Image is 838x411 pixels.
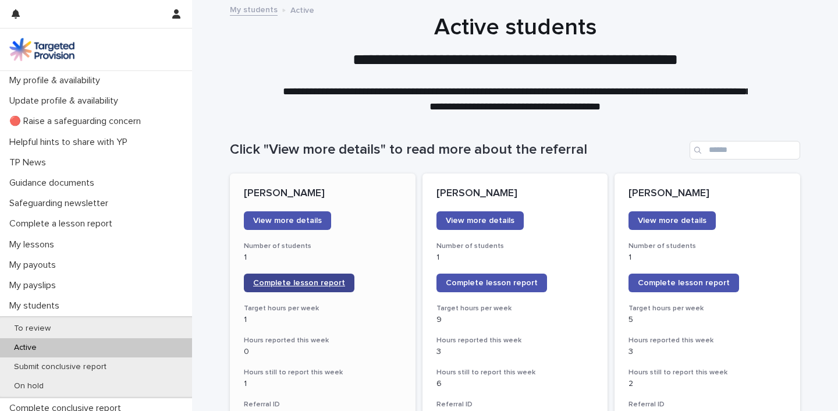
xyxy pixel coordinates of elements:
[5,95,127,107] p: Update profile & availability
[5,324,60,334] p: To review
[628,187,786,200] p: [PERSON_NAME]
[5,198,118,209] p: Safeguarding newsletter
[436,211,524,230] a: View more details
[638,279,730,287] span: Complete lesson report
[5,116,150,127] p: 🔴 Raise a safeguarding concern
[230,2,278,16] a: My students
[290,3,314,16] p: Active
[5,137,137,148] p: Helpful hints to share with YP
[244,242,402,251] h3: Number of students
[628,400,786,409] h3: Referral ID
[5,218,122,229] p: Complete a lesson report
[244,347,402,357] p: 0
[244,379,402,389] p: 1
[9,38,74,61] img: M5nRWzHhSzIhMunXDL62
[436,315,594,325] p: 9
[5,260,65,271] p: My payouts
[244,315,402,325] p: 1
[436,336,594,345] h3: Hours reported this week
[244,304,402,313] h3: Target hours per week
[628,274,739,292] a: Complete lesson report
[628,379,786,389] p: 2
[244,274,354,292] a: Complete lesson report
[5,343,46,353] p: Active
[436,400,594,409] h3: Referral ID
[5,280,65,291] p: My payslips
[628,304,786,313] h3: Target hours per week
[628,315,786,325] p: 5
[5,362,116,372] p: Submit conclusive report
[5,300,69,311] p: My students
[628,253,786,263] p: 1
[628,242,786,251] h3: Number of students
[436,304,594,313] h3: Target hours per week
[244,336,402,345] h3: Hours reported this week
[436,347,594,357] p: 3
[690,141,800,160] input: Search
[244,211,331,230] a: View more details
[436,274,547,292] a: Complete lesson report
[230,141,685,158] h1: Click "View more details" to read more about the referral
[436,253,594,263] p: 1
[5,381,53,391] p: On hold
[628,211,716,230] a: View more details
[446,279,538,287] span: Complete lesson report
[230,13,800,41] h1: Active students
[436,368,594,377] h3: Hours still to report this week
[244,253,402,263] p: 1
[253,279,345,287] span: Complete lesson report
[5,239,63,250] p: My lessons
[5,178,104,189] p: Guidance documents
[5,75,109,86] p: My profile & availability
[5,157,55,168] p: TP News
[436,187,594,200] p: [PERSON_NAME]
[628,336,786,345] h3: Hours reported this week
[446,217,514,225] span: View more details
[628,347,786,357] p: 3
[638,217,706,225] span: View more details
[244,187,402,200] p: [PERSON_NAME]
[436,242,594,251] h3: Number of students
[436,379,594,389] p: 6
[244,368,402,377] h3: Hours still to report this week
[253,217,322,225] span: View more details
[244,400,402,409] h3: Referral ID
[628,368,786,377] h3: Hours still to report this week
